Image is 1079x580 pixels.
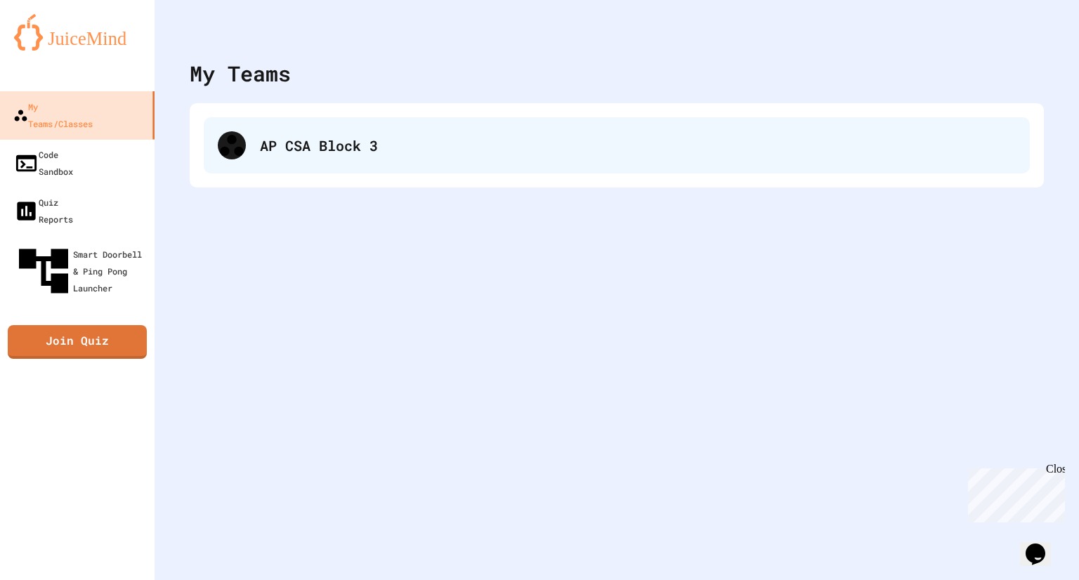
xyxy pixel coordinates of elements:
[6,6,97,89] div: Chat with us now!Close
[260,135,1016,156] div: AP CSA Block 3
[14,14,140,51] img: logo-orange.svg
[14,146,73,180] div: Code Sandbox
[14,194,73,228] div: Quiz Reports
[13,98,93,133] div: My Teams/Classes
[14,242,149,301] div: Smart Doorbell & Ping Pong Launcher
[190,58,291,89] div: My Teams
[1020,524,1065,566] iframe: chat widget
[962,463,1065,522] iframe: chat widget
[204,117,1030,173] div: AP CSA Block 3
[8,325,147,359] a: Join Quiz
